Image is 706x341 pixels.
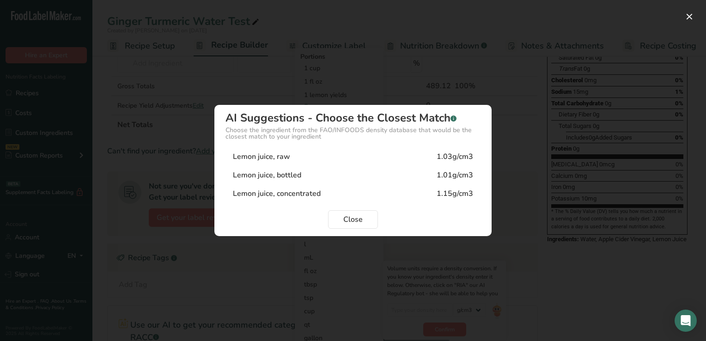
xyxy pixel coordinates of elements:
[437,170,473,181] div: 1.01g/cm3
[437,188,473,199] div: 1.15g/cm3
[225,112,481,123] div: AI Suggestions - Choose the Closest Match
[233,170,301,181] div: Lemon juice, bottled
[437,151,473,162] div: 1.03g/cm3
[233,151,290,162] div: Lemon juice, raw
[225,127,481,140] div: Choose the ingredient from the FAO/INFOODS density database that would be the closest match to yo...
[343,214,363,225] span: Close
[675,310,697,332] div: Open Intercom Messenger
[233,188,321,199] div: Lemon juice, concentrated
[328,210,378,229] button: Close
